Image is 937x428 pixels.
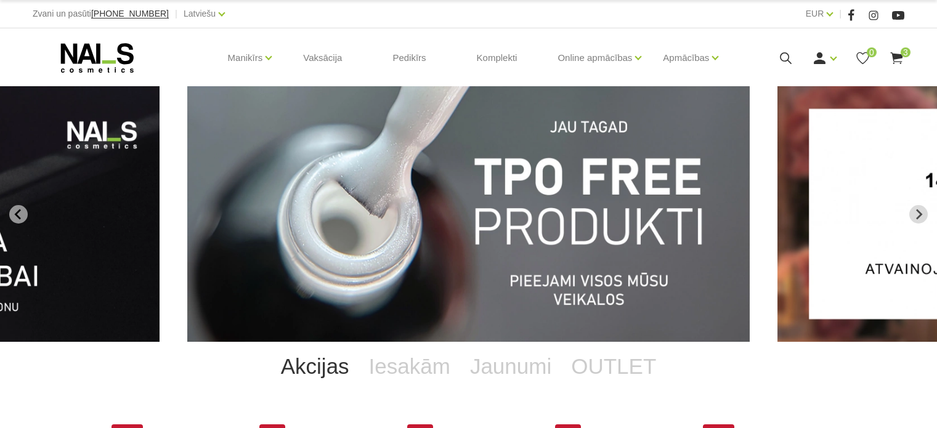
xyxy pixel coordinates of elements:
[91,9,169,18] a: [PHONE_NUMBER]
[271,342,359,391] a: Akcijas
[663,33,709,83] a: Apmācības
[33,6,169,22] div: Zvani un pasūti
[839,6,842,22] span: |
[867,47,877,57] span: 0
[9,205,28,224] button: Go to last slide
[175,6,177,22] span: |
[561,342,666,391] a: OUTLET
[909,205,928,224] button: Next slide
[228,33,263,83] a: Manikīrs
[184,6,216,21] a: Latviešu
[359,342,460,391] a: Iesakām
[467,28,527,87] a: Komplekti
[901,47,911,57] span: 3
[806,6,824,21] a: EUR
[558,33,632,83] a: Online apmācības
[187,86,750,342] li: 1 of 13
[293,28,352,87] a: Vaksācija
[460,342,561,391] a: Jaunumi
[855,50,870,66] a: 0
[383,28,436,87] a: Pedikīrs
[889,50,904,66] a: 3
